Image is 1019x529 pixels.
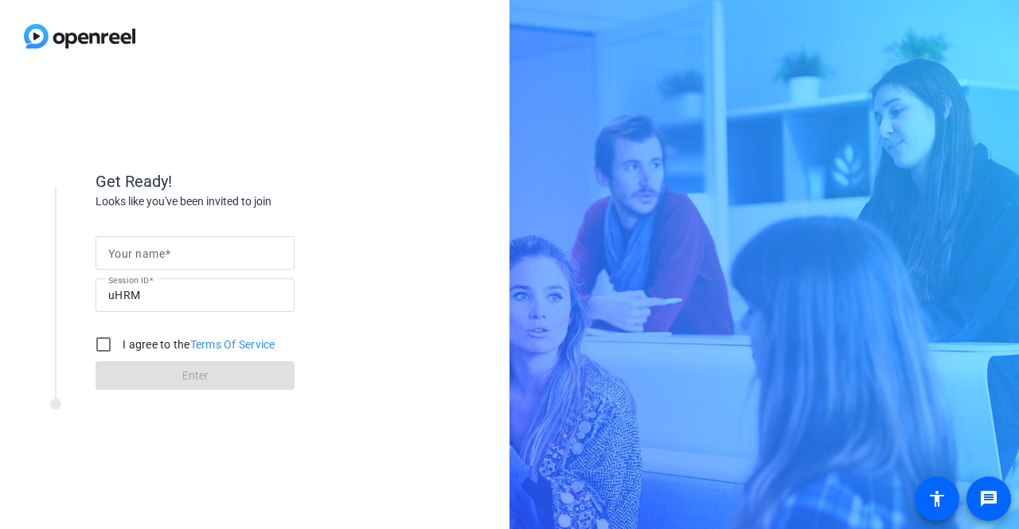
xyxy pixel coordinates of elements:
mat-label: Your name [108,247,165,260]
div: Looks like you've been invited to join [96,193,414,210]
div: Get Ready! [96,169,414,193]
mat-icon: accessibility [927,489,947,508]
mat-icon: message [979,489,998,508]
a: Terms Of Service [190,338,275,351]
label: I agree to the [119,336,275,352]
mat-label: Session ID [108,275,149,285]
